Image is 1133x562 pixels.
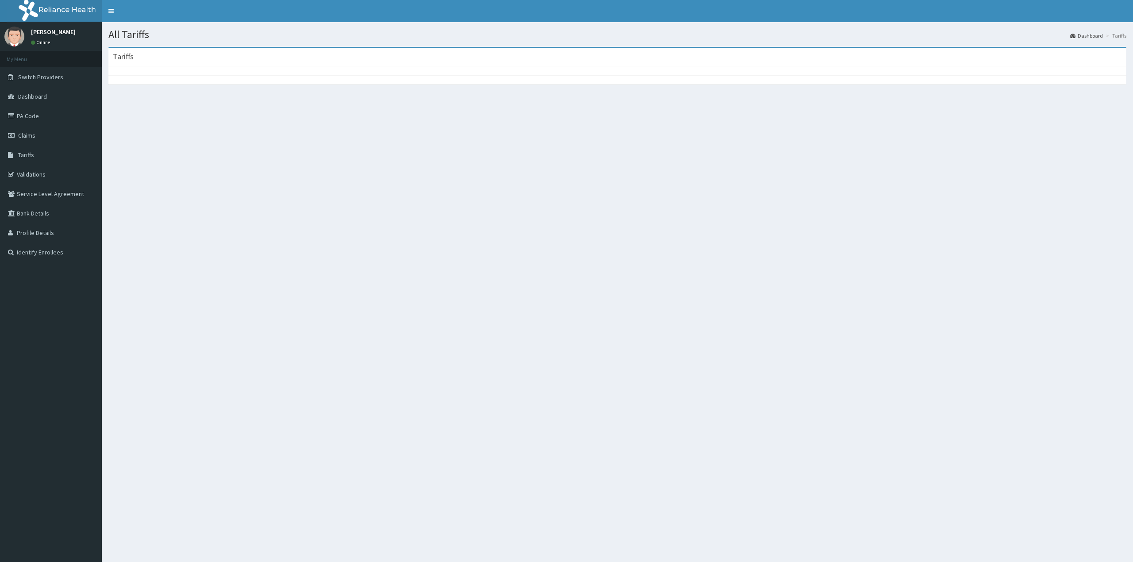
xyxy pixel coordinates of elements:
[18,92,47,100] span: Dashboard
[18,73,63,81] span: Switch Providers
[31,39,52,46] a: Online
[1070,32,1103,39] a: Dashboard
[4,27,24,46] img: User Image
[18,131,35,139] span: Claims
[1104,32,1126,39] li: Tariffs
[18,151,34,159] span: Tariffs
[31,29,76,35] p: [PERSON_NAME]
[108,29,1126,40] h1: All Tariffs
[113,53,134,61] h3: Tariffs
